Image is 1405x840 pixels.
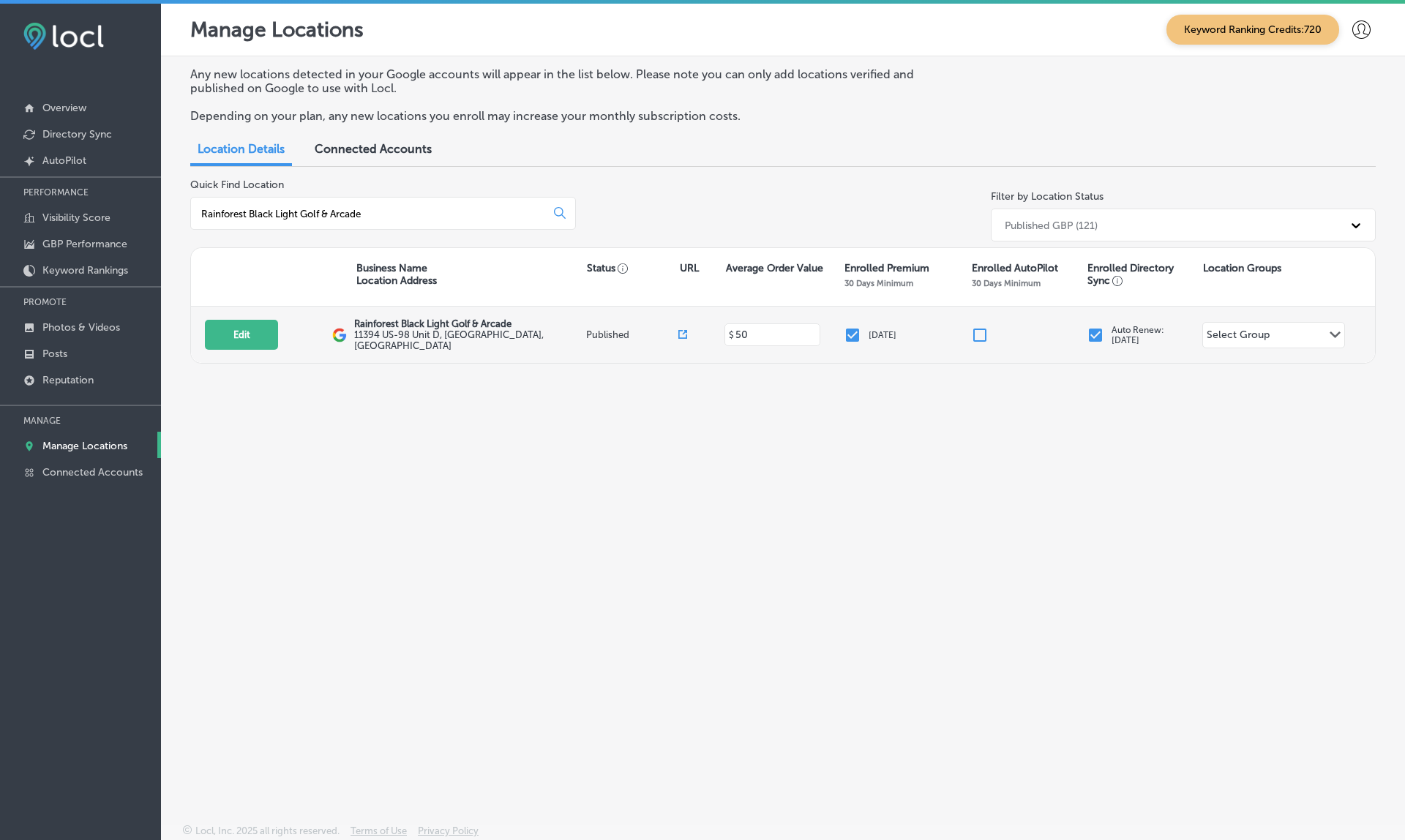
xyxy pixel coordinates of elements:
[42,128,112,140] p: Directory Sync
[1112,325,1164,345] p: Auto Renew: [DATE]
[356,262,437,287] p: Business Name Location Address
[844,262,929,274] p: Enrolled Premium
[42,264,128,277] p: Keyword Rankings
[190,18,364,42] p: Manage Locations
[42,211,110,224] p: Visibility Score
[190,179,284,191] label: Quick Find Location
[869,330,896,340] p: [DATE]
[680,262,699,274] p: URL
[190,67,961,95] p: Any new locations detected in your Google accounts will appear in the list below. Please note you...
[354,329,582,351] label: 11394 US-98 Unit D , [GEOGRAPHIC_DATA], [GEOGRAPHIC_DATA]
[42,466,143,479] p: Connected Accounts
[1207,329,1270,345] div: Select Group
[42,102,86,114] p: Overview
[332,328,347,342] img: logo
[198,142,285,156] span: Location Details
[42,238,127,250] p: GBP Performance
[972,278,1041,288] p: 30 Days Minimum
[972,262,1058,274] p: Enrolled AutoPilot
[42,348,67,360] p: Posts
[205,320,278,350] button: Edit
[991,190,1104,203] label: Filter by Location Status
[42,440,127,452] p: Manage Locations
[587,262,679,274] p: Status
[726,262,823,274] p: Average Order Value
[42,154,86,167] p: AutoPilot
[1087,262,1196,287] p: Enrolled Directory Sync
[1166,15,1339,45] span: Keyword Ranking Credits: 720
[729,330,734,340] p: $
[200,207,542,220] input: All Locations
[315,142,432,156] span: Connected Accounts
[844,278,913,288] p: 30 Days Minimum
[195,825,340,836] p: Locl, Inc. 2025 all rights reserved.
[354,318,582,329] p: Rainforest Black Light Golf & Arcade
[586,329,679,340] p: Published
[1005,219,1098,231] div: Published GBP (121)
[1203,262,1281,274] p: Location Groups
[23,23,104,50] img: fda3e92497d09a02dc62c9cd864e3231.png
[42,374,94,386] p: Reputation
[42,321,120,334] p: Photos & Videos
[190,109,961,123] p: Depending on your plan, any new locations you enroll may increase your monthly subscription costs.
